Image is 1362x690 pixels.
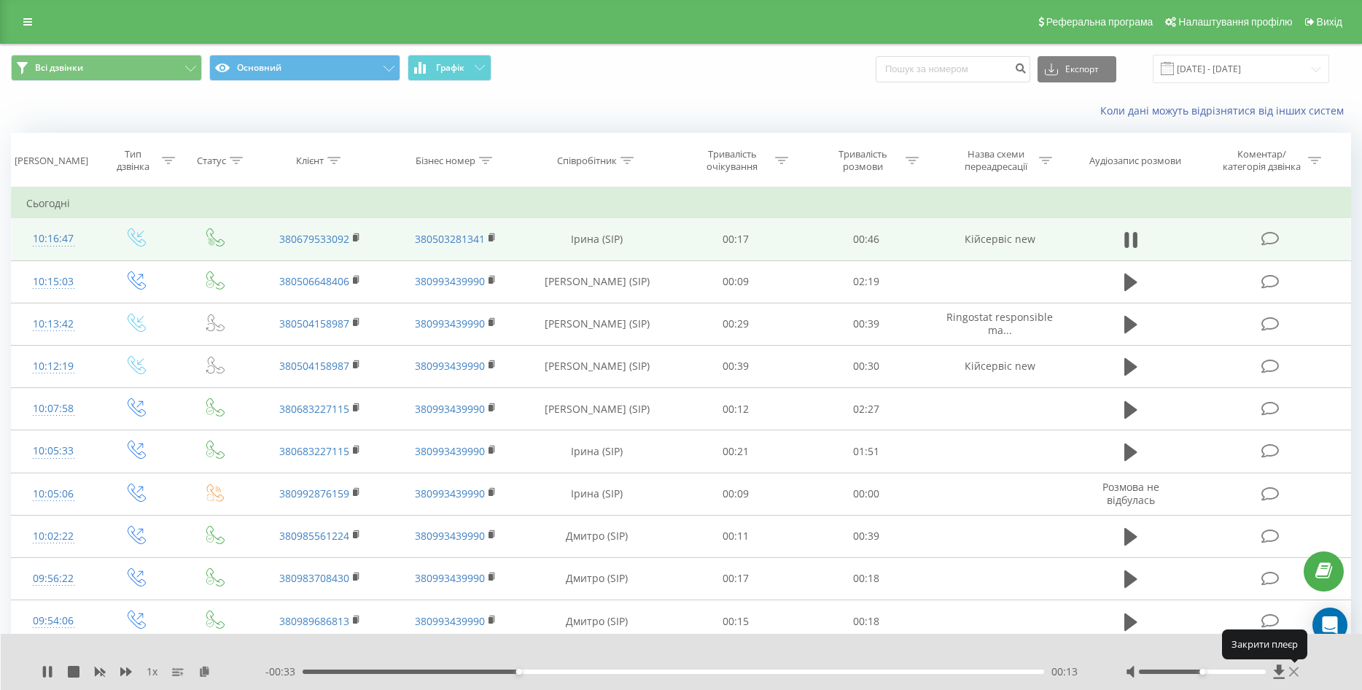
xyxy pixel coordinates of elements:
button: Експорт [1038,56,1116,82]
td: Дмитро (SIP) [524,600,671,643]
div: Accessibility label [515,669,521,675]
td: 00:11 [670,515,801,557]
div: Тривалість очікування [693,148,771,173]
div: Клієнт [296,155,324,167]
td: 00:17 [670,218,801,260]
a: 380993439990 [415,317,485,330]
td: [PERSON_NAME] (SIP) [524,388,671,430]
a: Коли дані можуть відрізнятися вiд інших систем [1100,104,1351,117]
td: Кійсервіс new [932,345,1068,387]
div: 10:05:06 [26,480,80,508]
td: Сьогодні [12,189,1351,218]
td: [PERSON_NAME] (SIP) [524,260,671,303]
div: Тривалість розмови [824,148,902,173]
td: 00:39 [801,515,932,557]
td: 00:46 [801,218,932,260]
td: 00:17 [670,557,801,600]
span: 1 x [147,664,157,679]
div: 10:05:33 [26,437,80,465]
a: 380506648406 [279,274,349,288]
td: 00:29 [670,303,801,345]
a: 380985561224 [279,529,349,543]
div: Закрити плеєр [1222,629,1307,659]
div: Accessibility label [1199,669,1205,675]
span: - 00:33 [265,664,303,679]
td: Ірина (SIP) [524,430,671,473]
td: 02:19 [801,260,932,303]
a: 380983708430 [279,571,349,585]
button: Графік [408,55,491,81]
td: Ірина (SIP) [524,218,671,260]
td: [PERSON_NAME] (SIP) [524,345,671,387]
td: 00:00 [801,473,932,515]
a: 380993439990 [415,274,485,288]
span: Графік [436,63,464,73]
div: Аудіозапис розмови [1089,155,1181,167]
span: Налаштування профілю [1178,16,1292,28]
a: 380992876159 [279,487,349,500]
div: [PERSON_NAME] [15,155,88,167]
a: 380683227115 [279,402,349,416]
a: 380989686813 [279,614,349,628]
td: Ірина (SIP) [524,473,671,515]
div: 10:13:42 [26,310,80,338]
td: 00:30 [801,345,932,387]
td: [PERSON_NAME] (SIP) [524,303,671,345]
button: Всі дзвінки [11,55,202,81]
a: 380503281341 [415,232,485,246]
td: 00:39 [801,303,932,345]
td: 00:15 [670,600,801,643]
td: Кійсервіс new [932,218,1068,260]
span: Реферальна програма [1046,16,1153,28]
td: 00:18 [801,557,932,600]
div: 10:07:58 [26,395,80,423]
div: Співробітник [557,155,617,167]
button: Основний [209,55,400,81]
span: Ringostat responsible ma... [946,310,1053,337]
div: 10:12:19 [26,352,80,381]
span: Вихід [1317,16,1342,28]
a: 380993439990 [415,487,485,500]
td: 00:09 [670,260,801,303]
a: 380993439990 [415,359,485,373]
td: 00:09 [670,473,801,515]
span: Розмова не відбулась [1102,480,1159,507]
td: 02:27 [801,388,932,430]
div: Назва схеми переадресації [957,148,1035,173]
td: Дмитро (SIP) [524,515,671,557]
div: 10:02:22 [26,522,80,551]
a: 380683227115 [279,444,349,458]
input: Пошук за номером [876,56,1030,82]
div: 10:15:03 [26,268,80,296]
div: Коментар/категорія дзвінка [1219,148,1304,173]
a: 380993439990 [415,571,485,585]
td: 00:39 [670,345,801,387]
td: 00:21 [670,430,801,473]
a: 380504158987 [279,359,349,373]
a: 380679533092 [279,232,349,246]
div: 09:56:22 [26,565,80,593]
div: 09:54:06 [26,607,80,635]
div: 10:16:47 [26,225,80,253]
td: 00:12 [670,388,801,430]
a: 380993439990 [415,402,485,416]
a: 380993439990 [415,444,485,458]
td: 01:51 [801,430,932,473]
a: 380993439990 [415,529,485,543]
td: 00:18 [801,600,932,643]
td: Дмитро (SIP) [524,557,671,600]
div: Тип дзвінка [108,148,158,173]
a: 380993439990 [415,614,485,628]
a: 380504158987 [279,317,349,330]
div: Статус [197,155,226,167]
div: Open Intercom Messenger [1312,608,1347,643]
span: Всі дзвінки [35,62,83,74]
div: Бізнес номер [416,155,475,167]
span: 00:13 [1051,664,1078,679]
